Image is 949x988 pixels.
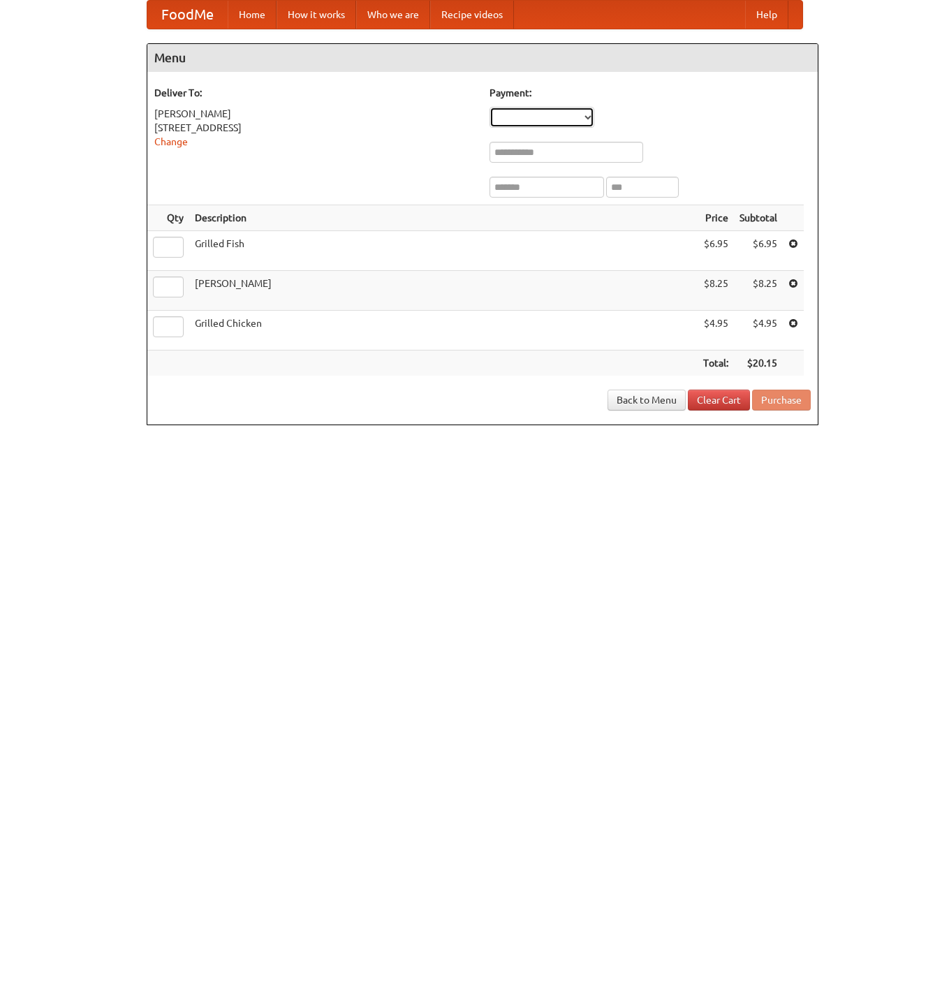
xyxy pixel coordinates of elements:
button: Purchase [752,390,811,411]
th: Price [698,205,734,231]
td: $6.95 [698,231,734,271]
th: $20.15 [734,351,783,376]
td: $4.95 [734,311,783,351]
td: [PERSON_NAME] [189,271,698,311]
div: [PERSON_NAME] [154,107,476,121]
h5: Payment: [490,86,811,100]
a: Who we are [356,1,430,29]
td: $8.25 [734,271,783,311]
a: Home [228,1,277,29]
a: Recipe videos [430,1,514,29]
h4: Menu [147,44,818,72]
th: Subtotal [734,205,783,231]
th: Description [189,205,698,231]
th: Total: [698,351,734,376]
a: Back to Menu [608,390,686,411]
td: $4.95 [698,311,734,351]
h5: Deliver To: [154,86,476,100]
a: Help [745,1,788,29]
a: Change [154,136,188,147]
a: Clear Cart [688,390,750,411]
a: FoodMe [147,1,228,29]
th: Qty [147,205,189,231]
td: Grilled Fish [189,231,698,271]
td: $6.95 [734,231,783,271]
div: [STREET_ADDRESS] [154,121,476,135]
td: Grilled Chicken [189,311,698,351]
td: $8.25 [698,271,734,311]
a: How it works [277,1,356,29]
